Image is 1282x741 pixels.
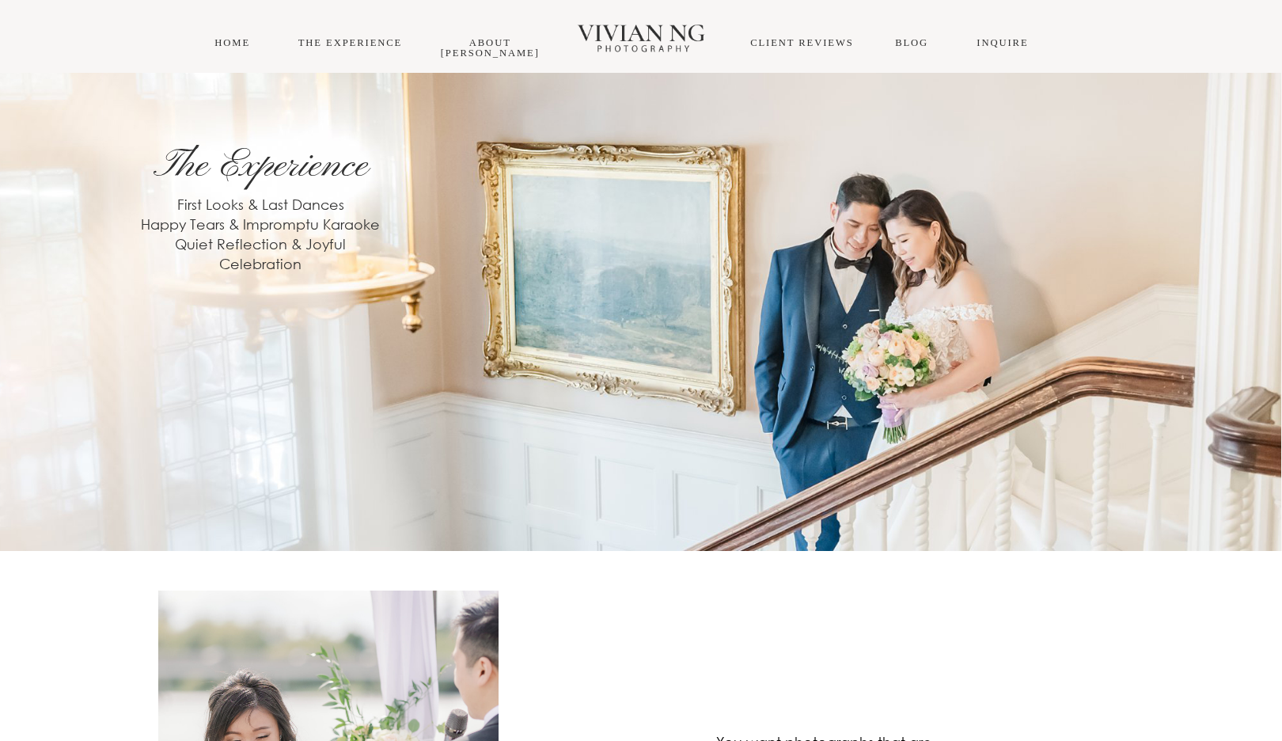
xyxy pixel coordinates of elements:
span: The Experience [154,141,368,191]
span: First Looks & Last Dances [177,196,344,213]
span: Happy Tears & Impromptu Karaoke [141,215,380,233]
a: THE EXPERIENCE [298,37,403,48]
a: HOME [214,37,250,48]
span: Quiet Reflection & Joyful Celebration [175,235,346,272]
a: CLIENT REVIEWS [750,37,854,48]
a: About [PERSON_NAME] [441,37,540,59]
a: Blog [895,37,928,48]
a: INQUIRE [977,37,1028,48]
